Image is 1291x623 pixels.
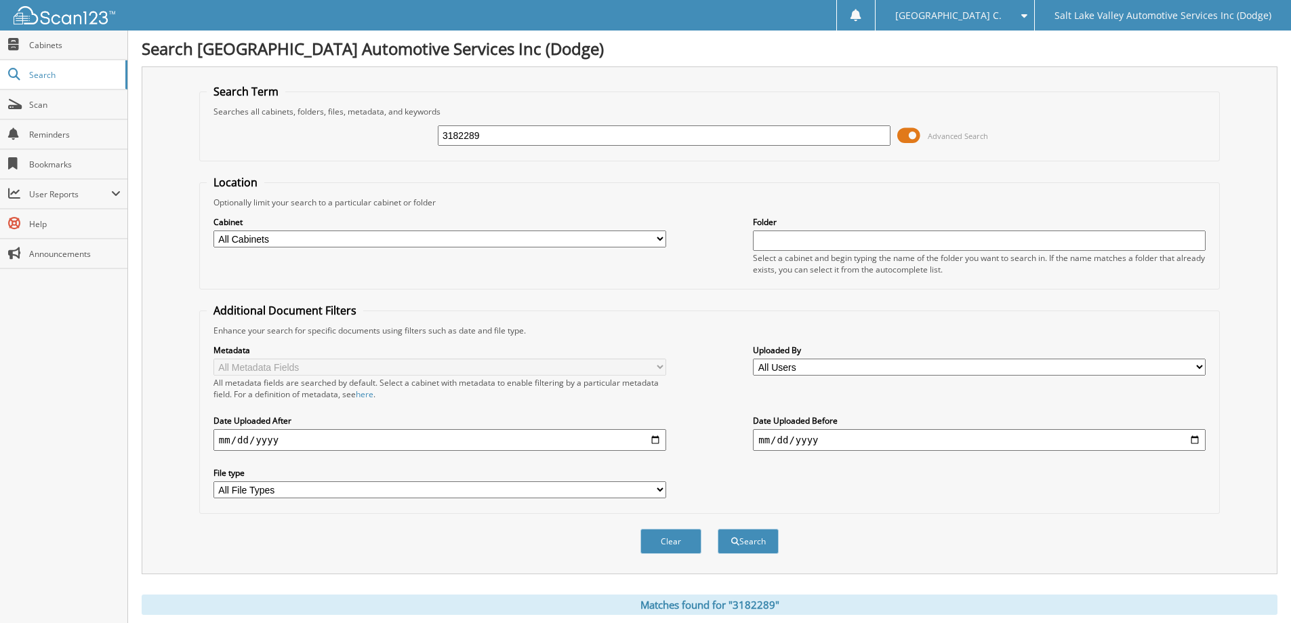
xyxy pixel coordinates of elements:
div: Matches found for "3182289" [142,595,1277,615]
button: Clear [640,529,701,554]
label: Date Uploaded Before [753,415,1206,426]
label: Uploaded By [753,344,1206,356]
a: here [356,388,373,400]
legend: Search Term [207,84,285,99]
h1: Search [GEOGRAPHIC_DATA] Automotive Services Inc (Dodge) [142,37,1277,60]
input: start [213,429,666,451]
div: Select a cabinet and begin typing the name of the folder you want to search in. If the name match... [753,252,1206,275]
span: User Reports [29,188,111,200]
span: Help [29,218,121,230]
span: Search [29,69,119,81]
span: Scan [29,99,121,110]
div: Optionally limit your search to a particular cabinet or folder [207,197,1212,208]
legend: Location [207,175,264,190]
legend: Additional Document Filters [207,303,363,318]
span: Salt Lake Valley Automotive Services Inc (Dodge) [1054,12,1271,20]
span: Cabinets [29,39,121,51]
img: scan123-logo-white.svg [14,6,115,24]
div: All metadata fields are searched by default. Select a cabinet with metadata to enable filtering b... [213,377,666,400]
span: [GEOGRAPHIC_DATA] C. [895,12,1002,20]
span: Announcements [29,248,121,260]
span: Bookmarks [29,159,121,170]
span: Reminders [29,129,121,140]
input: end [753,429,1206,451]
label: Metadata [213,344,666,356]
div: Enhance your search for specific documents using filters such as date and file type. [207,325,1212,336]
span: Advanced Search [928,131,988,141]
div: Searches all cabinets, folders, files, metadata, and keywords [207,106,1212,117]
button: Search [718,529,779,554]
label: Date Uploaded After [213,415,666,426]
label: Folder [753,216,1206,228]
label: File type [213,467,666,479]
label: Cabinet [213,216,666,228]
